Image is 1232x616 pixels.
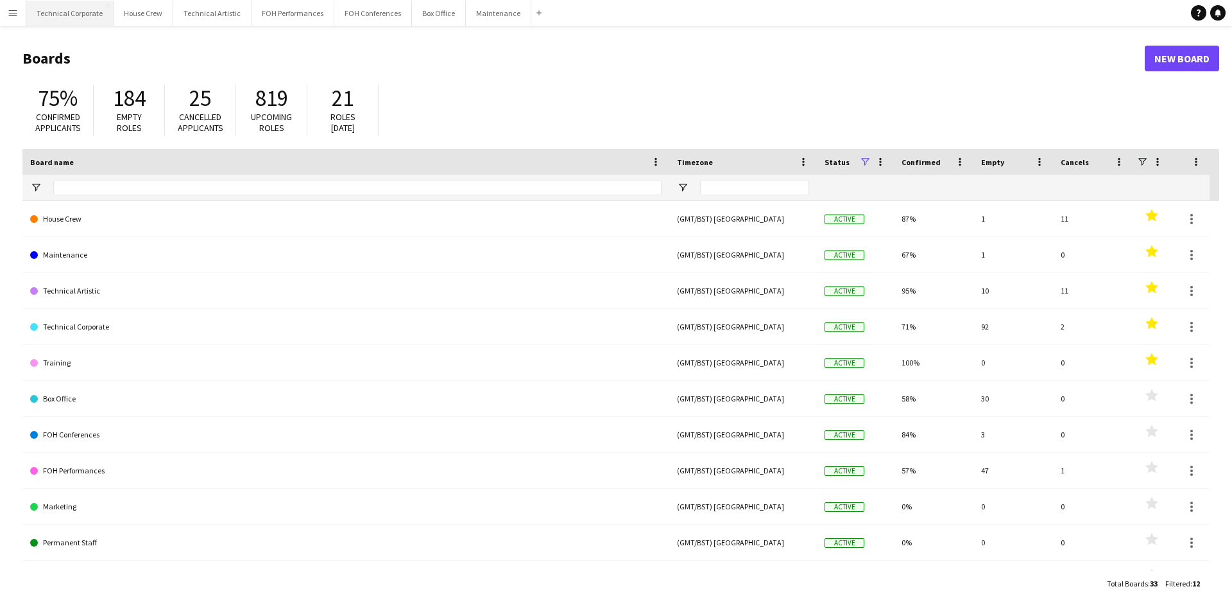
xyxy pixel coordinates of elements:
[1053,273,1133,308] div: 11
[30,201,662,237] a: House Crew
[973,345,1053,380] div: 0
[1053,381,1133,416] div: 0
[825,358,864,368] span: Active
[669,525,817,560] div: (GMT/BST) [GEOGRAPHIC_DATA]
[894,309,973,344] div: 71%
[38,84,78,112] span: 75%
[973,237,1053,272] div: 1
[330,111,355,134] span: Roles [DATE]
[669,489,817,524] div: (GMT/BST) [GEOGRAPHIC_DATA]
[973,309,1053,344] div: 92
[973,453,1053,488] div: 47
[30,453,662,489] a: FOH Performances
[30,237,662,273] a: Maintenance
[178,111,223,134] span: Cancelled applicants
[669,237,817,272] div: (GMT/BST) [GEOGRAPHIC_DATA]
[894,453,973,488] div: 57%
[30,489,662,525] a: Marketing
[669,417,817,452] div: (GMT/BST) [GEOGRAPHIC_DATA]
[1053,489,1133,524] div: 0
[30,182,42,193] button: Open Filter Menu
[825,538,864,548] span: Active
[1061,157,1089,167] span: Cancels
[669,453,817,488] div: (GMT/BST) [GEOGRAPHIC_DATA]
[894,201,973,236] div: 87%
[334,1,412,26] button: FOH Conferences
[1107,571,1158,596] div: :
[825,215,864,224] span: Active
[252,1,334,26] button: FOH Performances
[1053,561,1133,596] div: 0
[669,381,817,416] div: (GMT/BST) [GEOGRAPHIC_DATA]
[1145,46,1219,71] a: New Board
[825,322,864,332] span: Active
[1165,579,1190,588] span: Filtered
[30,309,662,345] a: Technical Corporate
[973,201,1053,236] div: 1
[114,1,173,26] button: House Crew
[1053,345,1133,380] div: 0
[669,309,817,344] div: (GMT/BST) [GEOGRAPHIC_DATA]
[1053,525,1133,560] div: 0
[30,417,662,453] a: FOH Conferences
[825,251,864,260] span: Active
[113,84,146,112] span: 184
[1192,579,1200,588] span: 12
[894,417,973,452] div: 84%
[894,345,973,380] div: 100%
[35,111,81,134] span: Confirmed applicants
[700,180,809,195] input: Timezone Filter Input
[894,273,973,308] div: 95%
[825,502,864,512] span: Active
[894,561,973,596] div: 0%
[894,525,973,560] div: 0%
[117,111,142,134] span: Empty roles
[677,157,713,167] span: Timezone
[1107,579,1148,588] span: Total Boards
[973,561,1053,596] div: 0
[1053,237,1133,272] div: 0
[1053,309,1133,344] div: 2
[412,1,466,26] button: Box Office
[251,111,292,134] span: Upcoming roles
[981,157,1004,167] span: Empty
[973,273,1053,308] div: 10
[173,1,252,26] button: Technical Artistic
[1053,201,1133,236] div: 11
[26,1,114,26] button: Technical Corporate
[30,561,662,597] a: Programming
[189,84,211,112] span: 25
[894,381,973,416] div: 58%
[255,84,288,112] span: 819
[30,273,662,309] a: Technical Artistic
[894,237,973,272] div: 67%
[825,157,850,167] span: Status
[894,489,973,524] div: 0%
[332,84,354,112] span: 21
[30,157,74,167] span: Board name
[677,182,689,193] button: Open Filter Menu
[825,430,864,440] span: Active
[53,180,662,195] input: Board name Filter Input
[669,561,817,596] div: (GMT/BST) [GEOGRAPHIC_DATA]
[466,1,531,26] button: Maintenance
[30,345,662,381] a: Training
[30,381,662,417] a: Box Office
[825,286,864,296] span: Active
[22,49,1145,68] h1: Boards
[825,394,864,404] span: Active
[1053,453,1133,488] div: 1
[1150,579,1158,588] span: 33
[1165,571,1200,596] div: :
[973,489,1053,524] div: 0
[1053,417,1133,452] div: 0
[825,466,864,476] span: Active
[902,157,941,167] span: Confirmed
[669,273,817,308] div: (GMT/BST) [GEOGRAPHIC_DATA]
[669,345,817,380] div: (GMT/BST) [GEOGRAPHIC_DATA]
[973,381,1053,416] div: 30
[30,525,662,561] a: Permanent Staff
[973,525,1053,560] div: 0
[669,201,817,236] div: (GMT/BST) [GEOGRAPHIC_DATA]
[973,417,1053,452] div: 3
